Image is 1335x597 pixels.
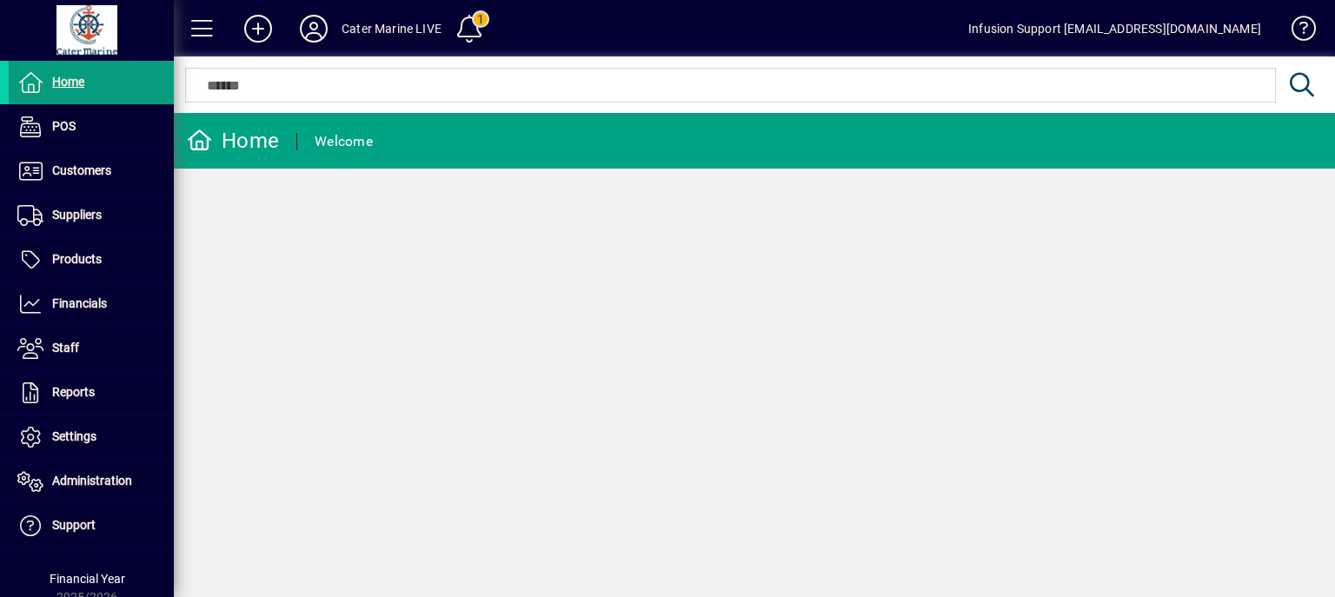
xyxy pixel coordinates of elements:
a: Administration [9,460,174,503]
button: Add [230,13,286,44]
button: Profile [286,13,342,44]
span: Reports [52,385,95,399]
span: Products [52,252,102,266]
a: Knowledge Base [1279,3,1313,60]
span: POS [52,119,76,133]
div: Cater Marine LIVE [342,15,442,43]
a: Suppliers [9,194,174,237]
a: POS [9,105,174,149]
span: Home [52,75,84,89]
a: Staff [9,327,174,370]
a: Financials [9,282,174,326]
a: Reports [9,371,174,415]
a: Customers [9,149,174,193]
a: Products [9,238,174,282]
a: Settings [9,415,174,459]
span: Support [52,518,96,532]
span: Staff [52,341,79,355]
div: Home [187,127,279,155]
span: Financial Year [50,572,125,586]
span: Administration [52,474,132,488]
span: Suppliers [52,208,102,222]
span: Settings [52,429,96,443]
span: Financials [52,296,107,310]
div: Infusion Support [EMAIL_ADDRESS][DOMAIN_NAME] [968,15,1261,43]
div: Welcome [315,128,373,156]
a: Support [9,504,174,547]
span: Customers [52,163,111,177]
